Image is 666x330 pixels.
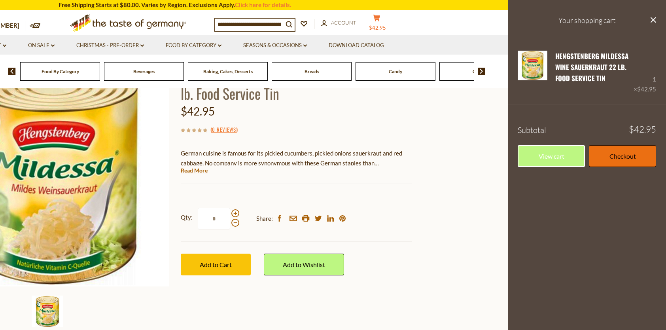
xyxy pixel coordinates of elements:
[389,68,402,74] a: Candy
[518,125,546,135] span: Subtotal
[329,41,384,50] a: Download Catalog
[203,68,253,74] a: Baking, Cakes, Desserts
[76,41,144,50] a: Christmas - PRE-ORDER
[518,145,585,167] a: View cart
[243,41,307,50] a: Seasons & Occasions
[321,19,356,27] a: Account
[305,68,319,74] a: Breads
[264,254,344,275] a: Add to Wishlist
[181,104,215,118] span: $42.95
[555,51,628,83] a: Hengstenberg Mildessa Wine Sauerkraut 22 lb. Food Service Tin
[212,125,236,134] a: 0 Reviews
[32,296,63,327] img: Hengstenberg Mildessa Wine Sauerkraut 22 lb. Food Service Tin
[365,14,388,34] button: $42.95
[518,51,547,80] img: Hengstenberg Mildessa Wine Sauerkraut 22 lb. Food Service Tin
[42,68,79,74] a: Food By Category
[181,212,193,222] strong: Qty:
[331,19,356,26] span: Account
[629,125,656,134] span: $42.95
[181,167,208,174] a: Read More
[200,261,232,268] span: Add to Cart
[235,1,291,8] a: Click here for details.
[589,145,656,167] a: Checkout
[133,68,155,74] a: Beverages
[181,148,412,168] p: German cuisine is famous for its pickled cucumbers, pickled onions sauerkraut and red cabbage. No...
[518,51,547,95] a: Hengstenberg Mildessa Wine Sauerkraut 22 lb. Food Service Tin
[634,51,656,95] div: 1 ×
[369,25,386,31] span: $42.95
[28,41,55,50] a: On Sale
[256,214,273,224] span: Share:
[166,41,221,50] a: Food By Category
[181,254,251,275] button: Add to Cart
[478,68,485,75] img: next arrow
[637,85,656,93] span: $42.95
[8,68,16,75] img: previous arrow
[198,208,230,229] input: Qty:
[210,125,238,133] span: ( )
